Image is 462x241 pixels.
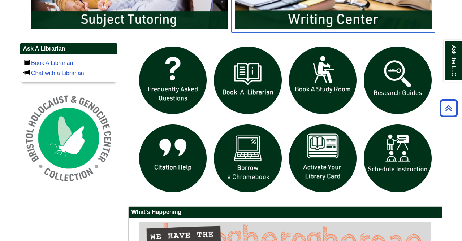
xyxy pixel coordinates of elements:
[129,207,442,218] h2: What's Happening
[135,43,435,199] div: slideshow
[285,121,360,196] img: activate Library Card icon links to form to activate student ID into library card
[20,43,117,54] h2: Ask A Librarian
[31,70,84,76] a: Chat with a Librarian
[285,43,360,118] img: book a study room icon links to book a study room web page
[360,43,435,118] img: Research Guides icon links to research guides web page
[20,89,117,187] img: Holocaust and Genocide Collection
[31,60,73,66] a: Book A Librarian
[135,43,211,118] img: frequently asked questions
[210,43,285,118] img: Book a Librarian icon links to book a librarian web page
[437,103,460,113] a: Back to Top
[360,121,435,196] img: For faculty. Schedule Library Instruction icon links to form.
[135,121,211,196] img: citation help icon links to citation help guide page
[210,121,285,196] img: Borrow a chromebook icon links to the borrow a chromebook web page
